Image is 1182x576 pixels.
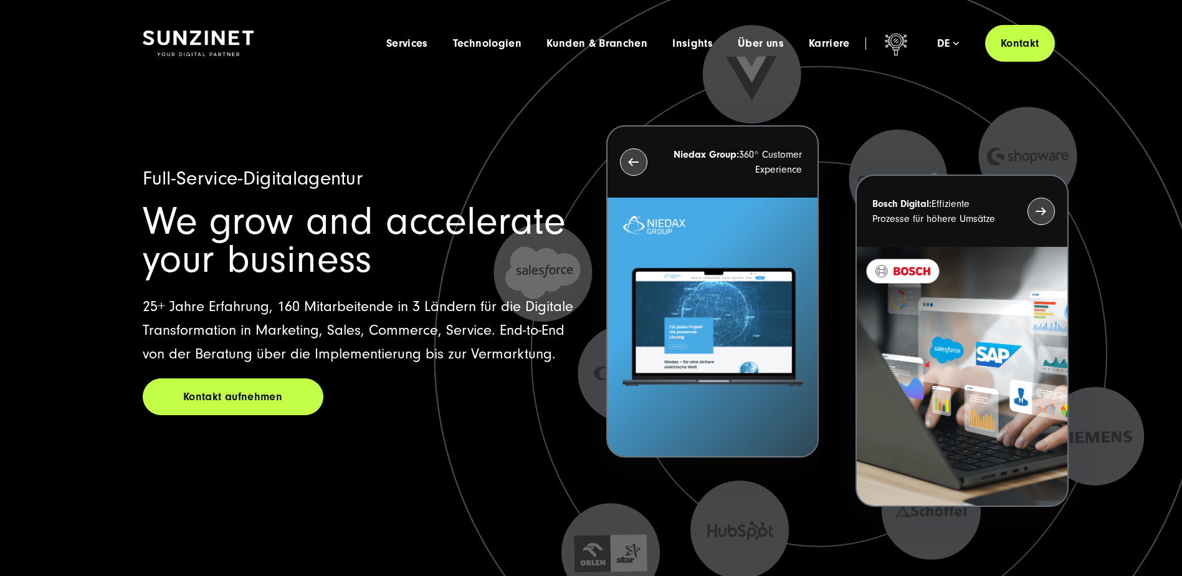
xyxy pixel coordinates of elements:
img: Letztes Projekt von Niedax. Ein Laptop auf dem die Niedax Website geöffnet ist, auf blauem Hinter... [608,198,817,456]
strong: Niedax Group: [674,149,739,160]
a: Kunden & Branchen [546,37,647,50]
img: BOSCH - Kundeprojekt - Digital Transformation Agentur SUNZINET [857,247,1067,506]
a: Technologien [453,37,522,50]
p: 360° Customer Experience [670,147,802,177]
a: Kontakt [985,25,1055,62]
button: Bosch Digital:Effiziente Prozesse für höhere Umsätze BOSCH - Kundeprojekt - Digital Transformatio... [856,175,1068,507]
strong: Bosch Digital: [872,198,932,209]
a: Kontakt aufnehmen [143,378,323,415]
span: We grow and accelerate your business [143,199,566,282]
a: Über uns [738,37,784,50]
p: 25+ Jahre Erfahrung, 160 Mitarbeitende in 3 Ländern für die Digitale Transformation in Marketing,... [143,295,576,366]
span: Full-Service-Digitalagentur [143,167,363,190]
a: Karriere [809,37,850,50]
p: Effiziente Prozesse für höhere Umsätze [872,196,1004,226]
a: Services [386,37,428,50]
div: de [937,37,959,50]
a: Insights [672,37,713,50]
button: Niedax Group:360° Customer Experience Letztes Projekt von Niedax. Ein Laptop auf dem die Niedax W... [606,125,819,458]
img: SUNZINET Full Service Digital Agentur [143,31,254,57]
